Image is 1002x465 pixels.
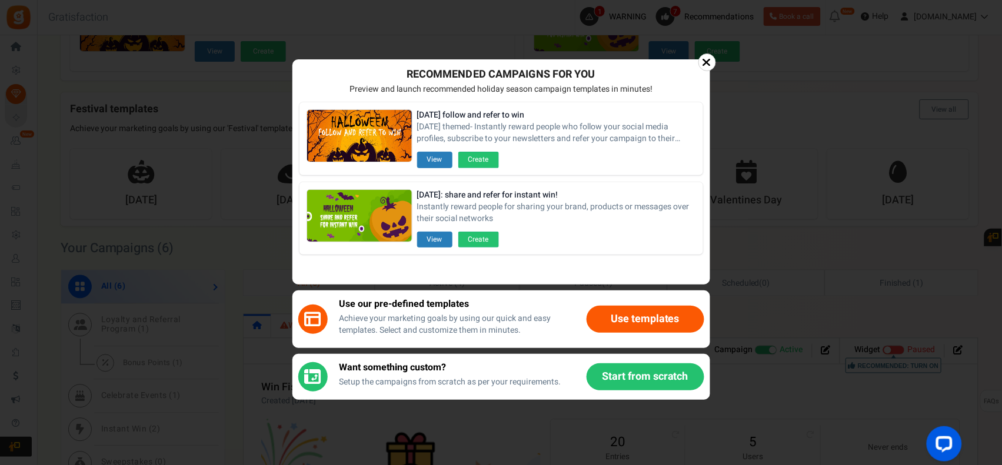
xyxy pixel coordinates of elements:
[339,313,575,336] p: Achieve your marketing goals by using our quick and easy templates. Select and customize them in ...
[339,376,561,388] p: Setup the campaigns from scratch as per your requirements.
[417,201,696,225] span: Instantly reward people for sharing your brand, products or messages over their social networks
[307,110,412,163] img: Recommended Campaigns
[458,232,499,247] button: Create
[302,69,701,81] h4: RECOMMENDED CAMPAIGNS FOR YOU
[339,363,561,373] h3: Want something custom?
[302,83,701,95] p: Preview and launch recommended holiday season campaign templates in minutes!
[417,121,696,145] span: [DATE] themed- Instantly reward people who follow your social media profiles, subscribe to your n...
[458,152,499,168] button: Create
[587,306,704,333] button: Use templates
[587,363,704,390] button: Start from scratch
[417,189,696,201] strong: [DATE]: share and refer for instant win!
[417,232,452,247] button: View
[307,190,412,243] img: Recommended Campaigns
[417,152,452,168] button: View
[417,109,696,121] strong: [DATE] follow and refer to win
[339,299,575,310] h3: Use our pre-defined templates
